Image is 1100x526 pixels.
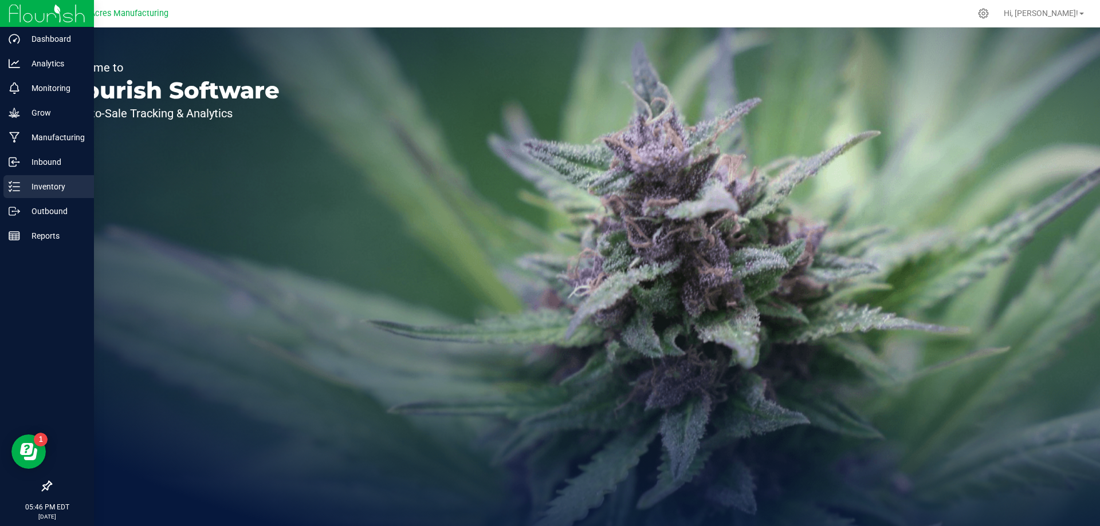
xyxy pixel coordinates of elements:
p: Manufacturing [20,130,89,144]
p: Outbound [20,204,89,218]
p: Inbound [20,155,89,169]
p: 05:46 PM EDT [5,502,89,512]
inline-svg: Grow [9,107,20,118]
inline-svg: Inventory [9,181,20,192]
inline-svg: Inbound [9,156,20,168]
inline-svg: Reports [9,230,20,242]
span: Green Acres Manufacturing [65,9,168,18]
iframe: Resource center unread badge [34,433,48,446]
iframe: Resource center [11,434,46,469]
span: Hi, [PERSON_NAME]! [1004,9,1078,18]
p: Dashboard [20,32,89,46]
inline-svg: Monitoring [9,82,20,94]
inline-svg: Dashboard [9,33,20,45]
div: Manage settings [976,8,991,19]
p: Analytics [20,57,89,70]
p: Reports [20,229,89,243]
inline-svg: Analytics [9,58,20,69]
inline-svg: Outbound [9,205,20,217]
p: Inventory [20,180,89,193]
p: Flourish Software [62,79,280,102]
p: Welcome to [62,62,280,73]
p: [DATE] [5,512,89,521]
inline-svg: Manufacturing [9,132,20,143]
p: Monitoring [20,81,89,95]
p: Seed-to-Sale Tracking & Analytics [62,108,280,119]
p: Grow [20,106,89,120]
